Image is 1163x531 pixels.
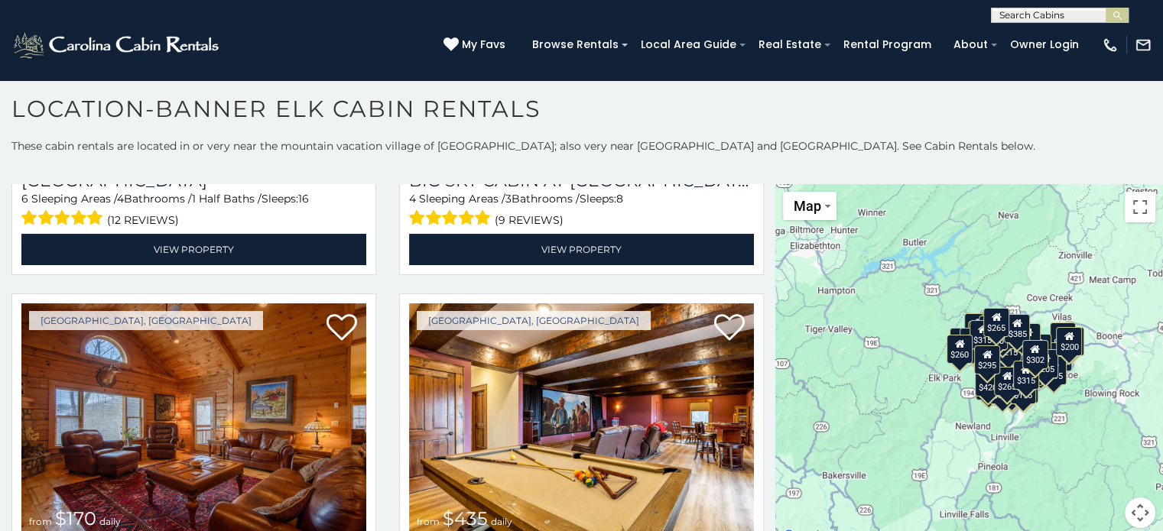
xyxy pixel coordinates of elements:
[974,345,1000,374] div: $295
[994,367,1020,396] div: $265
[964,313,990,342] div: $720
[99,516,121,527] span: daily
[1102,37,1119,53] img: phone-regular-white.png
[491,516,512,527] span: daily
[495,210,564,230] span: (9 reviews)
[1032,349,1058,378] div: $205
[462,37,505,53] span: My Favs
[409,191,754,230] div: Sleeping Areas / Bathrooms / Sleeps:
[192,192,262,206] span: 1 Half Baths /
[633,33,744,57] a: Local Area Guide
[783,192,837,220] button: Change map style
[107,210,179,230] span: (12 reviews)
[443,507,488,529] span: $435
[21,192,28,206] span: 6
[794,198,821,214] span: Map
[1056,327,1082,356] div: $200
[1015,323,1041,352] div: $190
[1050,322,1076,351] div: $410
[29,516,52,527] span: from
[443,37,509,53] a: My Favs
[1125,192,1155,222] button: Toggle fullscreen view
[1135,37,1152,53] img: mail-regular-white.png
[1004,314,1030,343] div: $385
[1045,342,1071,371] div: $485
[505,192,512,206] span: 3
[11,30,223,60] img: White-1-2.png
[298,192,309,206] span: 16
[21,234,366,265] a: View Property
[1025,334,1051,363] div: $615
[616,192,623,206] span: 8
[29,311,263,330] a: [GEOGRAPHIC_DATA], [GEOGRAPHIC_DATA]
[1125,497,1155,528] button: Map camera controls
[1012,361,1038,390] div: $315
[417,311,651,330] a: [GEOGRAPHIC_DATA], [GEOGRAPHIC_DATA]
[946,33,996,57] a: About
[974,367,1000,397] div: $420
[836,33,939,57] a: Rental Program
[751,33,829,57] a: Real Estate
[525,33,626,57] a: Browse Rentals
[55,507,96,529] span: $170
[983,308,1009,337] div: $265
[117,192,124,206] span: 4
[970,320,996,349] div: $315
[714,312,745,345] a: Add to favorites
[409,234,754,265] a: View Property
[409,192,416,206] span: 4
[1041,356,1067,385] div: $195
[326,312,357,345] a: Add to favorites
[1057,327,1083,356] div: $451
[1022,340,1048,369] div: $302
[947,335,973,364] div: $260
[1002,33,1087,57] a: Owner Login
[21,191,366,230] div: Sleeping Areas / Bathrooms / Sleeps:
[417,516,440,527] span: from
